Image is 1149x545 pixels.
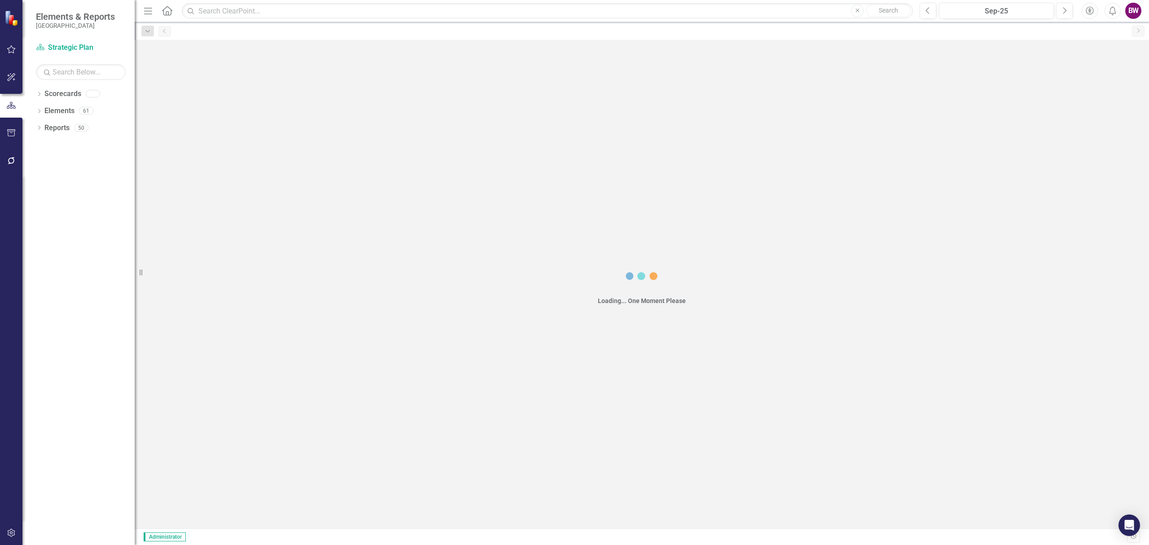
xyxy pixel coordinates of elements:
[939,3,1054,19] button: Sep-25
[598,296,686,305] div: Loading... One Moment Please
[1118,514,1140,536] div: Open Intercom Messenger
[942,6,1051,17] div: Sep-25
[1125,3,1141,19] button: BW
[36,64,126,80] input: Search Below...
[44,106,75,116] a: Elements
[79,107,93,115] div: 61
[879,7,898,14] span: Search
[182,3,913,19] input: Search ClearPoint...
[44,89,81,99] a: Scorecards
[36,22,115,29] small: [GEOGRAPHIC_DATA]
[74,124,88,132] div: 50
[36,11,115,22] span: Elements & Reports
[4,10,20,26] img: ClearPoint Strategy
[866,4,911,17] button: Search
[144,532,186,541] span: Administrator
[44,123,70,133] a: Reports
[36,43,126,53] a: Strategic Plan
